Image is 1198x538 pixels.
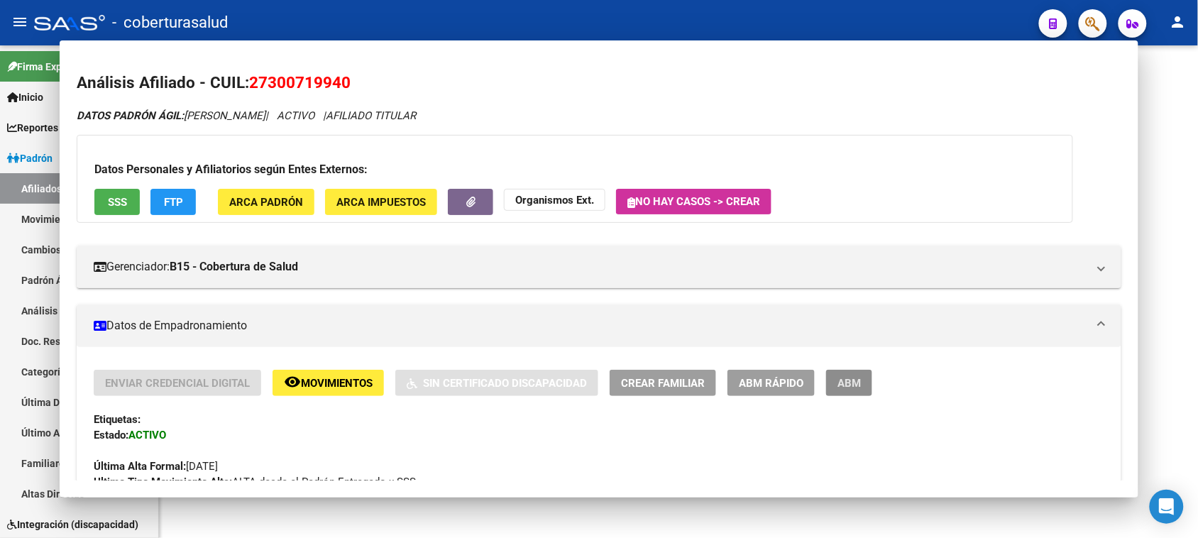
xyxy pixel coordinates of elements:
[94,460,218,473] span: [DATE]
[610,370,716,396] button: Crear Familiar
[627,195,760,208] span: No hay casos -> Crear
[837,377,861,390] span: ABM
[1170,13,1187,31] mat-icon: person
[77,246,1121,288] mat-expansion-panel-header: Gerenciador:B15 - Cobertura de Salud
[273,370,384,396] button: Movimientos
[108,196,127,209] span: SSS
[336,196,426,209] span: ARCA Impuestos
[77,109,265,122] span: [PERSON_NAME]
[249,73,351,92] span: 27300719940
[94,258,1087,275] mat-panel-title: Gerenciador:
[423,377,587,390] span: Sin Certificado Discapacidad
[284,373,301,390] mat-icon: remove_red_eye
[504,189,605,211] button: Organismos Ext.
[395,370,598,396] button: Sin Certificado Discapacidad
[150,189,196,215] button: FTP
[94,476,416,488] span: ALTA desde el Padrón Entregado x SSS
[325,189,437,215] button: ARCA Impuestos
[1150,490,1184,524] div: Open Intercom Messenger
[7,89,43,105] span: Inicio
[616,189,771,214] button: No hay casos -> Crear
[77,109,416,122] i: | ACTIVO |
[94,317,1087,334] mat-panel-title: Datos de Empadronamiento
[105,377,250,390] span: Enviar Credencial Digital
[727,370,815,396] button: ABM Rápido
[170,258,298,275] strong: B15 - Cobertura de Salud
[7,120,58,136] span: Reportes
[621,377,705,390] span: Crear Familiar
[739,377,803,390] span: ABM Rápido
[94,476,232,488] strong: Ultimo Tipo Movimiento Alta:
[826,370,872,396] button: ABM
[94,161,1055,178] h3: Datos Personales y Afiliatorios según Entes Externos:
[11,13,28,31] mat-icon: menu
[112,7,228,38] span: - coberturasalud
[515,194,594,207] strong: Organismos Ext.
[301,377,373,390] span: Movimientos
[94,460,186,473] strong: Última Alta Formal:
[128,429,166,441] strong: ACTIVO
[94,413,141,426] strong: Etiquetas:
[7,59,81,75] span: Firma Express
[77,304,1121,347] mat-expansion-panel-header: Datos de Empadronamiento
[7,150,53,166] span: Padrón
[94,189,140,215] button: SSS
[7,517,138,532] span: Integración (discapacidad)
[218,189,314,215] button: ARCA Padrón
[94,429,128,441] strong: Estado:
[326,109,416,122] span: AFILIADO TITULAR
[77,71,1121,95] h2: Análisis Afiliado - CUIL:
[229,196,303,209] span: ARCA Padrón
[94,370,261,396] button: Enviar Credencial Digital
[164,196,183,209] span: FTP
[77,109,184,122] strong: DATOS PADRÓN ÁGIL:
